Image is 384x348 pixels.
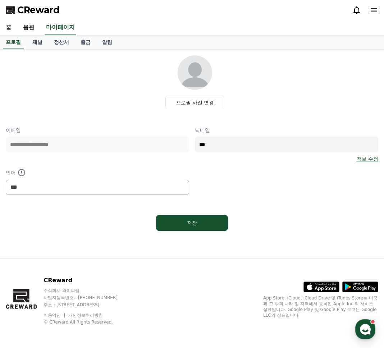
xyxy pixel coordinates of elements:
[44,276,131,285] p: CReward
[44,319,131,325] p: © CReward All Rights Reserved.
[44,295,131,301] p: 사업자등록번호 : [PHONE_NUMBER]
[195,127,378,134] p: 닉네임
[170,219,214,226] div: 저장
[96,36,118,49] a: 알림
[17,4,60,16] span: CReward
[357,155,378,162] a: 정보 수정
[27,36,48,49] a: 채널
[165,96,225,109] label: 프로필 사진 변경
[6,4,60,16] a: CReward
[68,313,103,318] a: 개인정보처리방침
[17,20,40,35] a: 음원
[48,36,75,49] a: 정산서
[45,20,76,35] a: 마이페이지
[3,36,24,49] a: 프로필
[44,288,131,293] p: 주식회사 와이피랩
[263,295,378,318] p: App Store, iCloud, iCloud Drive 및 iTunes Store는 미국과 그 밖의 나라 및 지역에서 등록된 Apple Inc.의 서비스 상표입니다. Goo...
[6,127,189,134] p: 이메일
[6,168,189,177] p: 언어
[178,55,212,90] img: profile_image
[44,302,131,308] p: 주소 : [STREET_ADDRESS]
[44,313,66,318] a: 이용약관
[156,215,228,231] button: 저장
[75,36,96,49] a: 출금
